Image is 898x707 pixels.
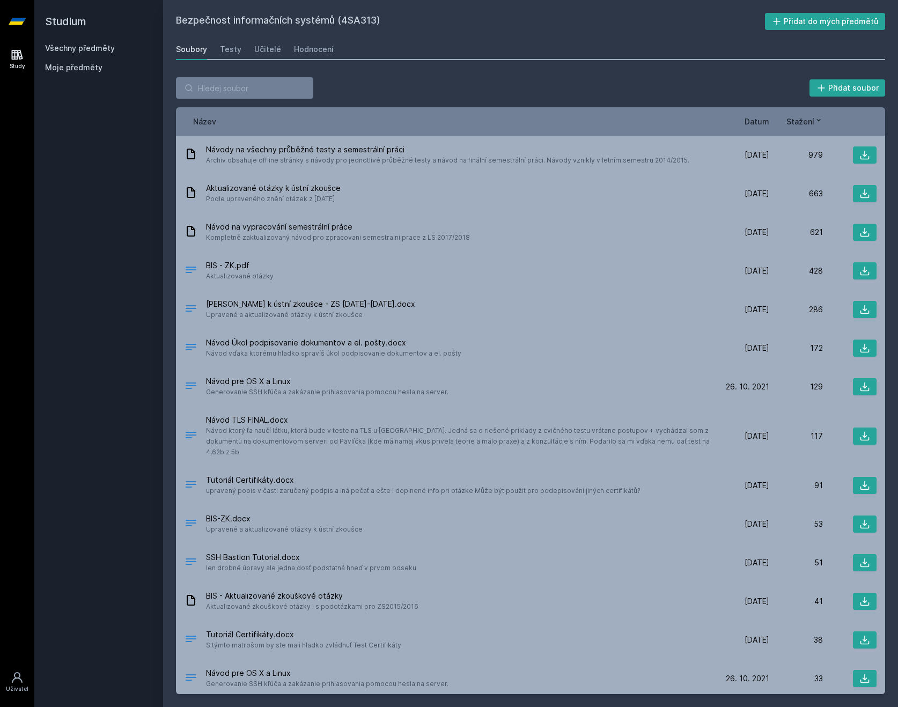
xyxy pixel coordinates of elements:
button: Přidat soubor [809,79,886,97]
span: Aktualizované zkouškové otázky i s podotázkami pro ZS2015/2016 [206,601,418,612]
a: Soubory [176,39,207,60]
div: DOCX [185,555,197,571]
span: BIS-ZK.docx [206,513,363,524]
span: 26. 10. 2021 [726,673,769,684]
span: [DATE] [745,431,769,441]
span: Archiv obsahuje offline stránky s návody pro jednotlivé průběžné testy a návod na finální semestr... [206,155,689,166]
span: [DATE] [745,596,769,607]
div: 38 [769,635,823,645]
input: Hledej soubor [176,77,313,99]
div: 621 [769,227,823,238]
span: BIS - ZK.pdf [206,260,274,271]
span: 26. 10. 2021 [726,381,769,392]
span: [PERSON_NAME] k ústní zkoušce - ZS [DATE]-[DATE].docx [206,299,415,310]
span: upravený popis v časti zaručený podpis a iná pečať a ešte i doplnené info pri otázke Může být pou... [206,485,641,496]
span: Upravené a aktualizované otázky k ústní zkoušce [206,310,415,320]
div: 41 [769,596,823,607]
div: DOCX [185,341,197,356]
div: DOCX [185,632,197,648]
span: Aktualizované otázky [206,271,274,282]
span: Návod vďaka ktorému hladko spravíš úkol podpisovanie dokumentov a el. pošty [206,348,461,359]
span: Podle upraveného znění otázek z [DATE] [206,194,341,204]
a: Všechny předměty [45,43,115,53]
span: [DATE] [745,304,769,315]
button: Datum [745,116,769,127]
span: [DATE] [745,557,769,568]
span: BIS - Aktualizované zkouškové otázky [206,591,418,601]
span: [DATE] [745,150,769,160]
a: Hodnocení [294,39,334,60]
span: [DATE] [745,480,769,491]
div: DOCX [185,429,197,444]
div: 91 [769,480,823,491]
button: Stažení [786,116,823,127]
div: Testy [220,44,241,55]
div: 172 [769,343,823,353]
div: .DOCX [185,671,197,687]
div: Soubory [176,44,207,55]
span: Upravené a aktualizované otázky k ústní zkoušce [206,524,363,535]
div: 428 [769,266,823,276]
div: DOCX [185,302,197,318]
span: Kompletně zaktualizovaný návod pro zpracovani semestralni prace z LS 2017/2018 [206,232,470,243]
div: 51 [769,557,823,568]
div: 33 [769,673,823,684]
span: Návody na všechny průběžné testy a semestrální práci [206,144,689,155]
span: Generovanie SSH kľúča a zakázanie prihlasovania pomocou hesla na server. [206,679,448,689]
button: Přidat do mých předmětů [765,13,886,30]
span: Návod pre OS X a Linux [206,668,448,679]
span: [DATE] [745,266,769,276]
span: Návod pre OS X a Linux [206,376,448,387]
button: Název [193,116,216,127]
div: 53 [769,519,823,529]
span: Stažení [786,116,814,127]
div: 663 [769,188,823,199]
div: 117 [769,431,823,441]
div: PDF [185,263,197,279]
div: 129 [769,381,823,392]
span: [DATE] [745,227,769,238]
div: DOCX [185,517,197,532]
span: [DATE] [745,519,769,529]
span: Návod Úkol podpisovanie dokumentov a el. pošty.docx [206,337,461,348]
div: Uživatel [6,685,28,693]
a: Uživatel [2,666,32,698]
div: DOCX [185,478,197,494]
div: Hodnocení [294,44,334,55]
span: [DATE] [745,635,769,645]
a: Učitelé [254,39,281,60]
div: 979 [769,150,823,160]
span: Návod ktorý ťa naučí látku, ktorá bude v teste na TLS u [GEOGRAPHIC_DATA]. Jedná sa o riešené prí... [206,425,711,458]
span: [DATE] [745,343,769,353]
span: Aktualizované otázky k ústní zkoušce [206,183,341,194]
span: S týmto matrošom by ste mali hladko zvládnuť Test Certifikáty [206,640,401,651]
a: Study [2,43,32,76]
div: Učitelé [254,44,281,55]
span: Generovanie SSH kľúča a zakázanie prihlasovania pomocou hesla na server. [206,387,448,397]
span: Moje předměty [45,62,102,73]
div: Study [10,62,25,70]
h2: Bezpečnost informačních systémů (4SA313) [176,13,765,30]
span: [DATE] [745,188,769,199]
a: Testy [220,39,241,60]
div: .DOCX [185,379,197,395]
span: Tutoriál Certifikáty.docx [206,629,401,640]
span: len drobné úpravy ale jedna dosť podstatná hneď v prvom odseku [206,563,416,573]
span: Návod na vypracování semestrální práce [206,222,470,232]
span: SSH Bastion Tutorial.docx [206,552,416,563]
span: Tutoriál Certifikáty.docx [206,475,641,485]
span: Návod TLS FINAL.docx [206,415,711,425]
div: 286 [769,304,823,315]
